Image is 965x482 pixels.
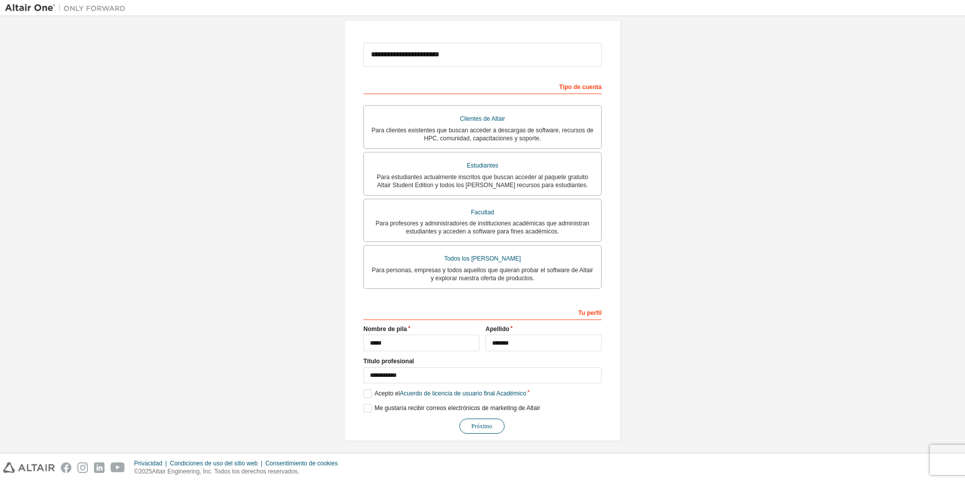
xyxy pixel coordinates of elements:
[5,3,131,13] img: Altair Uno
[3,462,55,473] img: altair_logo.svg
[372,267,593,282] font: Para personas, empresas y todos aquellos que quieran probar el software de Altair y explorar nues...
[265,460,338,467] font: Consentimiento de cookies
[496,390,526,397] font: Académico
[77,462,88,473] img: instagram.svg
[559,84,602,91] font: Tipo de cuenta
[375,220,590,235] font: Para profesores y administradores de instituciones académicas que administran estudiantes y acced...
[363,358,414,365] font: Título profesional
[371,127,594,142] font: Para clientes existentes que buscan acceder a descargas de software, recursos de HPC, comunidad, ...
[459,419,505,434] button: Próximo
[374,405,540,412] font: Me gustaría recibir correos electrónicos de marketing de Altair
[471,209,494,216] font: Facultad
[111,462,125,473] img: youtube.svg
[374,390,400,397] font: Acepto el
[444,255,521,262] font: Todos los [PERSON_NAME]
[170,460,258,467] font: Condiciones de uso del sitio web
[578,309,602,316] font: Tu perfil
[377,174,588,189] font: Para estudiantes actualmente inscritos que buscan acceder al paquete gratuito Altair Student Edit...
[467,162,499,169] font: Estudiantes
[486,326,509,333] font: Apellido
[94,462,105,473] img: linkedin.svg
[61,462,71,473] img: facebook.svg
[363,326,407,333] font: Nombre de pila
[471,423,492,430] font: Próximo
[460,115,505,122] font: Clientes de Altair
[134,460,162,467] font: Privacidad
[400,390,495,397] font: Acuerdo de licencia de usuario final
[134,468,139,475] font: ©
[139,468,152,475] font: 2025
[152,468,299,475] font: Altair Engineering, Inc. Todos los derechos reservados.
